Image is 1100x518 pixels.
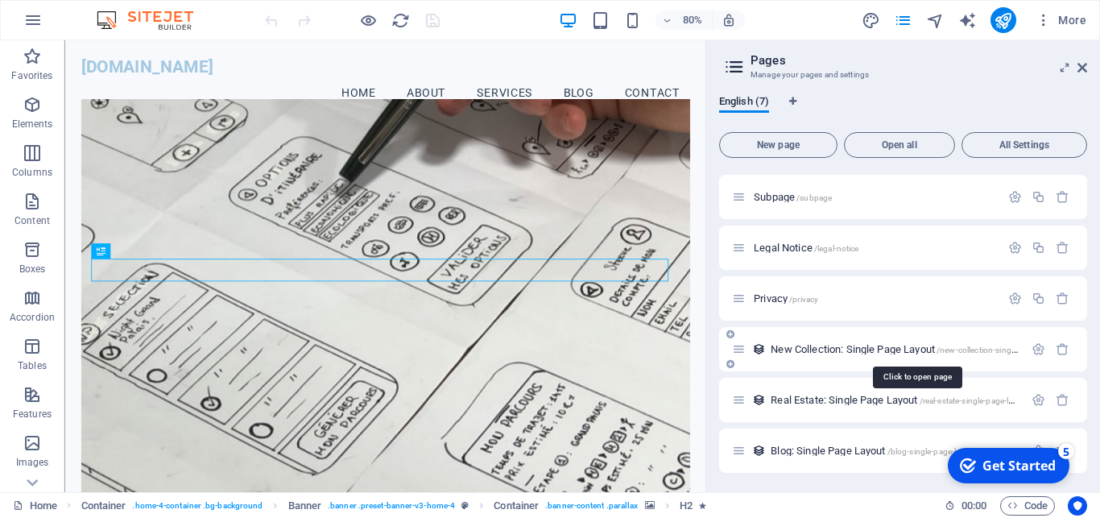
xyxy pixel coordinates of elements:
span: /blog-single-page-layout [887,447,977,456]
span: . banner-content .parallax [545,496,638,516]
span: 00 00 [961,496,986,516]
h2: Pages [751,53,1087,68]
i: Design (Ctrl+Alt+Y) [862,11,880,30]
p: Tables [18,359,47,372]
button: Code [1000,496,1055,516]
div: Duplicate [1032,241,1045,255]
span: /new-collection-single-page-layout [937,346,1063,354]
span: . banner .preset-banner-v3-home-4 [328,496,455,516]
span: Click to select. Double-click to edit [680,496,693,516]
span: Click to open page [771,445,977,457]
span: Click to open page [754,242,858,254]
span: Click to select. Double-click to edit [288,496,322,516]
button: navigator [926,10,945,30]
div: Remove [1056,342,1069,356]
div: Remove [1056,241,1069,255]
div: Real Estate: Single Page Layout/real-estate-single-page-layout [766,395,1023,405]
button: Click here to leave preview mode and continue editing [358,10,378,30]
div: Privacy/privacy [749,293,1000,304]
span: Code [1007,496,1048,516]
div: This layout is used as a template for all items (e.g. a blog post) of this collection. The conten... [752,444,766,458]
span: /legal-notice [814,244,859,253]
div: This layout is used as a template for all items (e.g. a blog post) of this collection. The conten... [752,393,766,407]
span: Open all [851,140,948,150]
div: This layout is used as a template for all items (e.g. a blog post) of this collection. The conten... [752,342,766,356]
div: Duplicate [1032,190,1045,204]
h3: Manage your pages and settings [751,68,1055,82]
p: Accordion [10,311,55,324]
div: Duplicate [1032,292,1045,305]
span: Click to open page [771,394,1029,406]
span: Click to select. Double-click to edit [81,496,126,516]
button: text_generator [958,10,978,30]
button: More [1029,7,1093,33]
button: Open all [844,132,955,158]
span: Click to select. Double-click to edit [494,496,539,516]
div: Settings [1008,292,1022,305]
img: Editor Logo [93,10,213,30]
div: Settings [1008,241,1022,255]
div: Legal Notice/legal-notice [749,242,1000,253]
div: Get Started [43,15,117,33]
span: New page [726,140,830,150]
div: Settings [1032,393,1045,407]
button: Usercentrics [1068,496,1087,516]
i: Reload page [391,11,410,30]
span: /real-estate-single-page-layout [920,396,1029,405]
div: Blog: Single Page Layout/blog-single-page-layout [766,445,1023,456]
div: Settings [1008,190,1022,204]
button: pages [894,10,913,30]
a: Click to cancel selection. Double-click to open Pages [13,496,57,516]
div: Remove [1056,292,1069,305]
h6: Session time [945,496,987,516]
div: New Collection: Single Page Layout/new-collection-single-page-layout [766,344,1023,354]
span: English (7) [719,92,769,114]
button: New page [719,132,837,158]
button: 80% [655,10,713,30]
button: All Settings [961,132,1087,158]
span: : [973,499,975,512]
div: Remove [1056,190,1069,204]
p: Features [13,408,52,421]
p: Images [16,456,49,469]
div: Remove [1056,393,1069,407]
span: More [1036,12,1086,28]
span: /privacy [789,295,818,304]
p: Content [14,214,50,227]
p: Elements [12,118,53,131]
i: Navigator [926,11,945,30]
i: On resize automatically adjust zoom level to fit chosen device. [722,13,736,27]
i: This element is a customizable preset [461,501,469,510]
div: Settings [1032,342,1045,356]
p: Columns [12,166,52,179]
i: AI Writer [958,11,977,30]
button: publish [990,7,1016,33]
i: Publish [994,11,1012,30]
div: Language Tabs [719,95,1087,126]
i: Pages (Ctrl+Alt+S) [894,11,912,30]
button: design [862,10,881,30]
p: Boxes [19,263,46,276]
div: 5 [119,2,135,18]
button: reload [391,10,410,30]
div: Get Started 5 items remaining, 0% complete [9,6,130,42]
span: /subpage [796,193,832,202]
span: . home-4-container .bg-background [132,496,263,516]
span: Click to open page [754,292,818,305]
span: All Settings [969,140,1080,150]
i: This element contains a background [645,501,655,510]
span: New Collection: Single Page Layout [771,343,1062,355]
p: Favorites [11,69,52,82]
nav: breadcrumb [81,496,706,516]
div: Subpage/subpage [749,192,1000,202]
i: Element contains an animation [699,501,706,510]
span: Click to open page [754,191,832,203]
h6: 80% [680,10,705,30]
